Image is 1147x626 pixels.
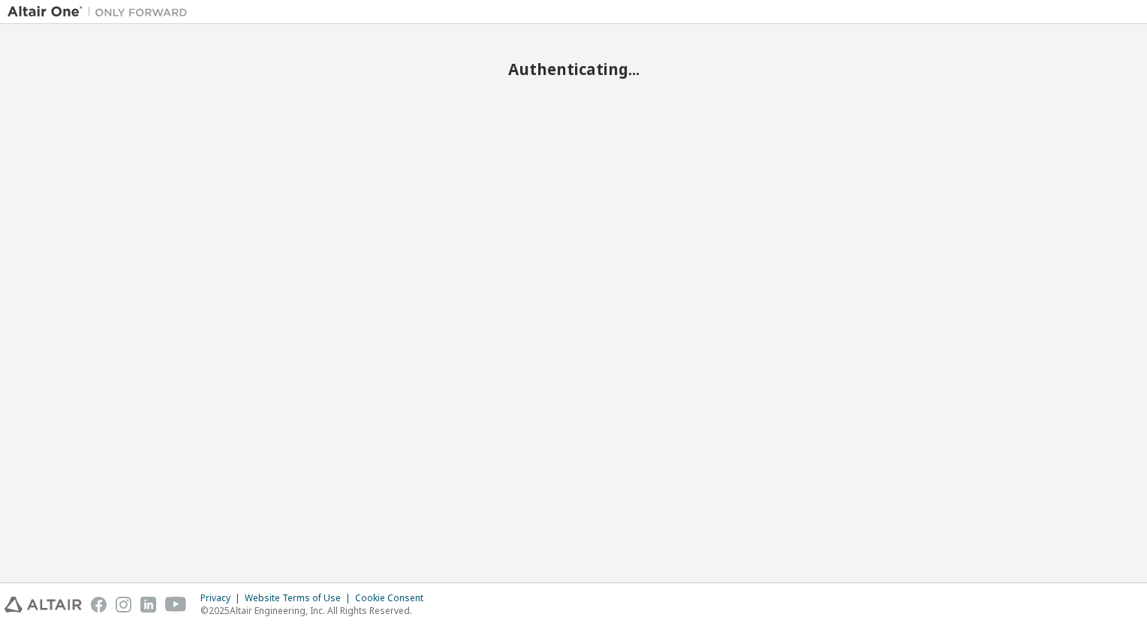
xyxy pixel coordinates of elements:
[200,592,245,604] div: Privacy
[5,597,82,612] img: altair_logo.svg
[8,59,1139,79] h2: Authenticating...
[245,592,355,604] div: Website Terms of Use
[200,604,432,617] p: © 2025 Altair Engineering, Inc. All Rights Reserved.
[116,597,131,612] img: instagram.svg
[91,597,107,612] img: facebook.svg
[165,597,187,612] img: youtube.svg
[8,5,195,20] img: Altair One
[355,592,432,604] div: Cookie Consent
[140,597,156,612] img: linkedin.svg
